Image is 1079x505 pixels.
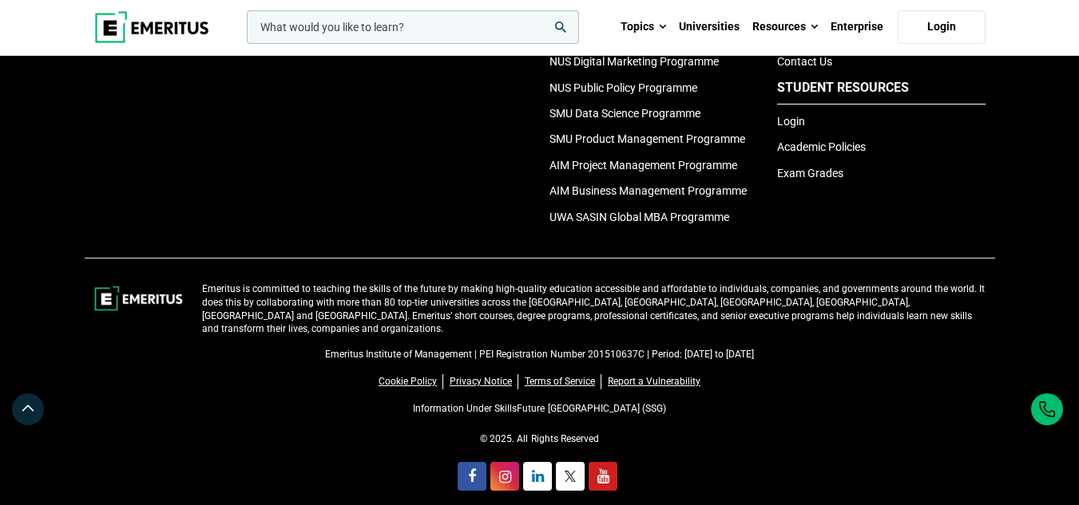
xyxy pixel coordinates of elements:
a: Exam Grades [777,167,843,180]
p: © 2025. All Rights Reserved [94,432,986,446]
img: twitter [565,471,576,482]
a: Contact Us [777,55,832,68]
a: NUS Digital Marketing Programme [549,55,719,68]
a: linkedin [523,462,552,491]
a: SMU Data Science Programme [549,107,700,120]
a: Login [777,115,805,128]
a: Privacy Notice [450,374,518,389]
a: Academic Policies [777,140,866,153]
a: NUS Public Policy Programme [549,81,697,94]
a: SMU Product Management Programme [549,132,745,145]
a: UWA SASIN Global MBA Programme [549,211,729,223]
a: Terms of Service [525,374,601,389]
a: Cookie Policy [379,374,443,389]
img: footer-logo [94,282,183,314]
a: twitter [556,462,585,491]
a: Report a Vulnerability [608,374,700,389]
a: Login [898,10,986,44]
a: facebook [458,462,486,491]
a: youtube [589,462,617,491]
a: AIM Project Management Programme [549,159,737,172]
a: instagram [490,462,519,491]
a: AIM Business Management Programme [549,184,747,197]
p: Emeritus is committed to teaching the skills of the future by making high-quality education acces... [202,282,986,336]
input: woocommerce-product-search-field-0 [247,10,579,44]
a: Information Under SkillsFuture [GEOGRAPHIC_DATA] (SSG) [413,403,665,414]
p: Emeritus Institute of Management | PEI Registration Number 201510637C | Period: [DATE] to [DATE] [94,348,986,361]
